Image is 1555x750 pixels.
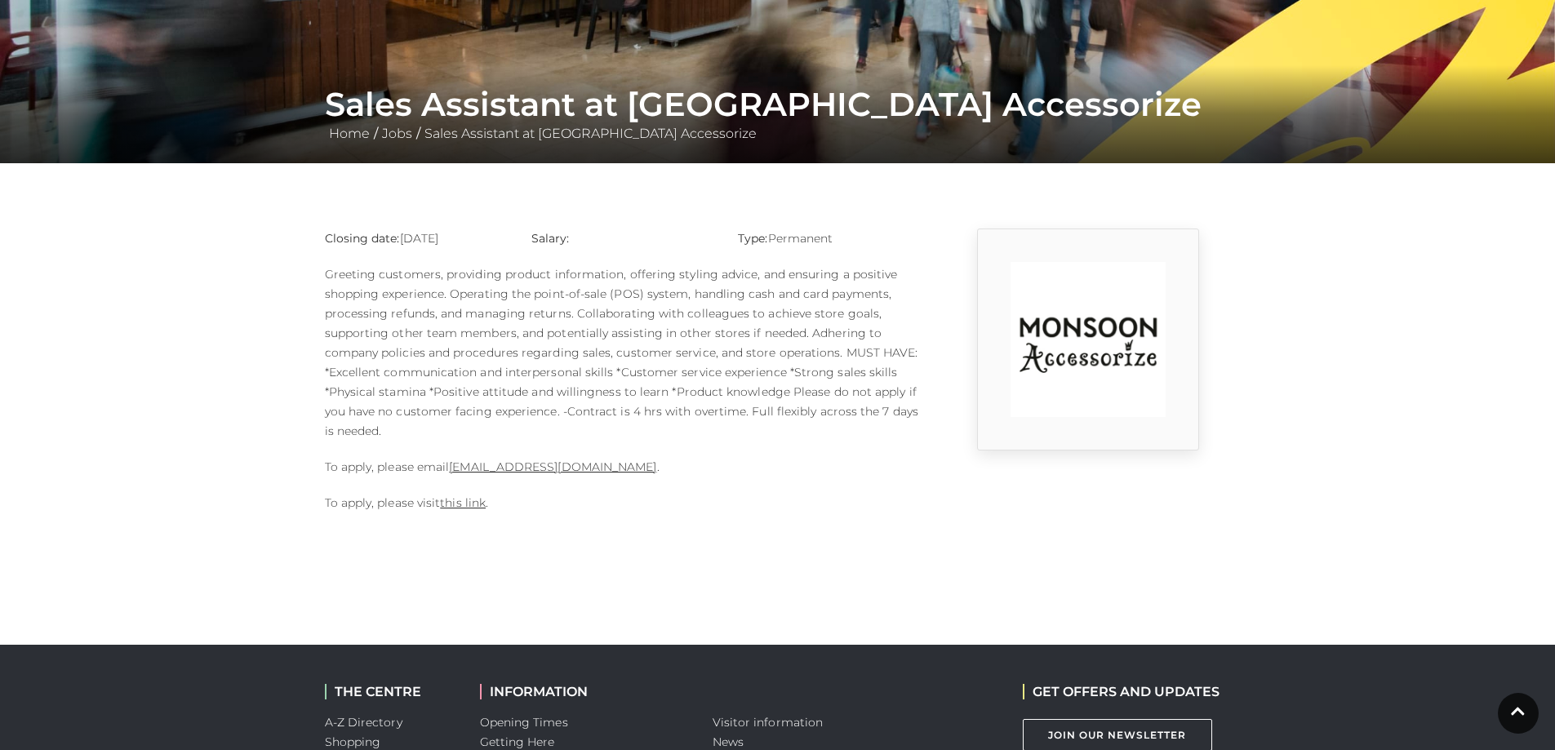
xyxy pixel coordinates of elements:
p: To apply, please visit . [325,493,921,513]
h2: THE CENTRE [325,684,455,699]
h1: Sales Assistant at [GEOGRAPHIC_DATA] Accessorize [325,85,1231,124]
strong: Salary: [531,231,570,246]
a: Sales Assistant at [GEOGRAPHIC_DATA] Accessorize [420,126,761,141]
p: [DATE] [325,229,507,248]
a: [EMAIL_ADDRESS][DOMAIN_NAME] [449,459,656,474]
strong: Type: [738,231,767,246]
a: Jobs [378,126,416,141]
p: Greeting customers, providing product information, offering styling advice, and ensuring a positi... [325,264,921,441]
a: News [713,734,744,749]
strong: Closing date: [325,231,400,246]
a: Shopping [325,734,381,749]
a: Getting Here [480,734,555,749]
h2: INFORMATION [480,684,688,699]
div: / / [313,85,1243,144]
p: To apply, please email . [325,457,921,477]
h2: GET OFFERS AND UPDATES [1023,684,1220,699]
a: Opening Times [480,715,568,730]
img: rtuC_1630740947_no1Y.jpg [1011,262,1166,417]
a: this link [440,495,486,510]
a: Visitor information [713,715,824,730]
p: Permanent [738,229,920,248]
a: A-Z Directory [325,715,402,730]
a: Home [325,126,374,141]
